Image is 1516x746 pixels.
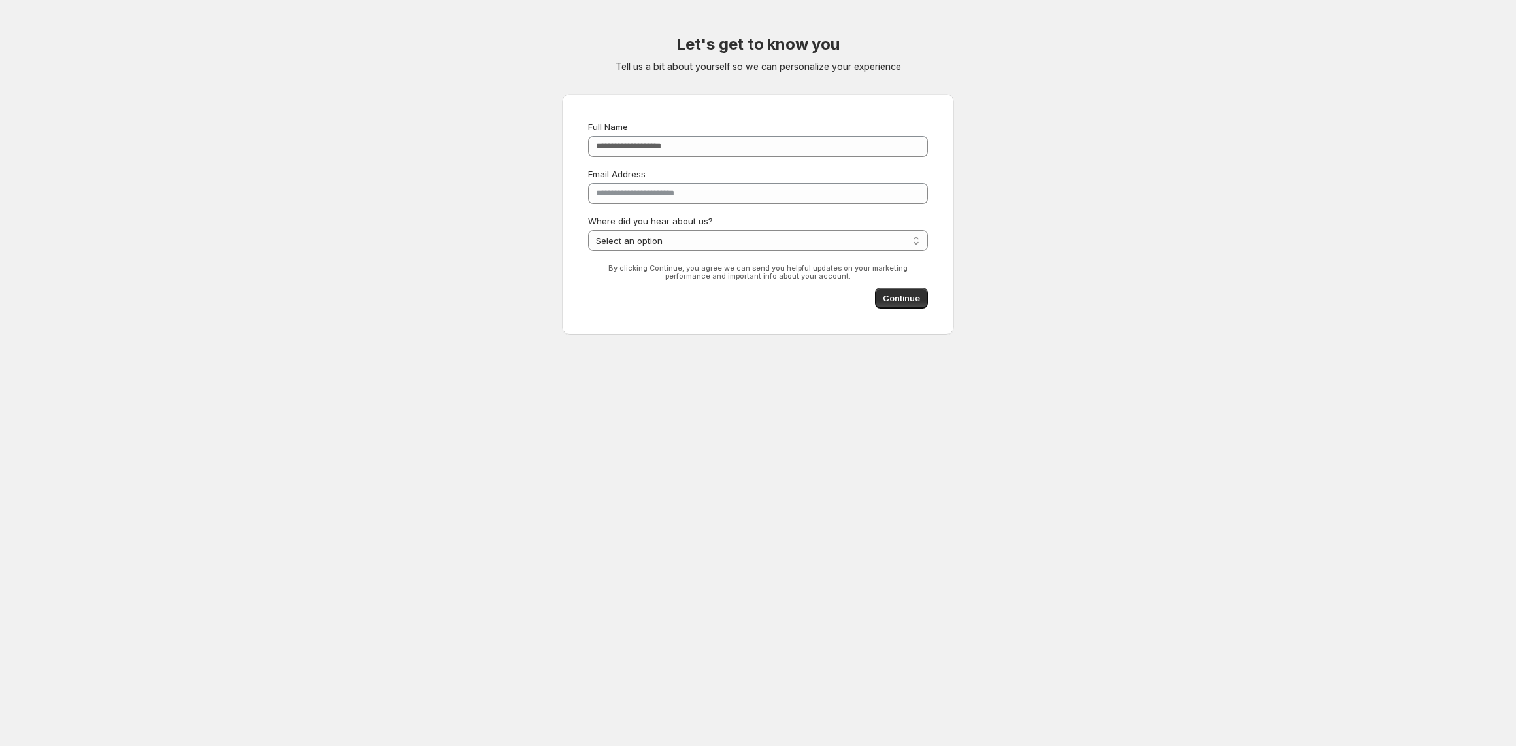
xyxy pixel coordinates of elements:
[588,169,646,179] span: Email Address
[676,34,840,55] h2: Let's get to know you
[588,122,628,132] span: Full Name
[875,288,928,309] button: Continue
[883,292,920,305] span: Continue
[616,60,901,73] p: Tell us a bit about yourself so we can personalize your experience
[588,264,928,280] p: By clicking Continue, you agree we can send you helpful updates on your marketing performance and...
[588,216,713,226] span: Where did you hear about us?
